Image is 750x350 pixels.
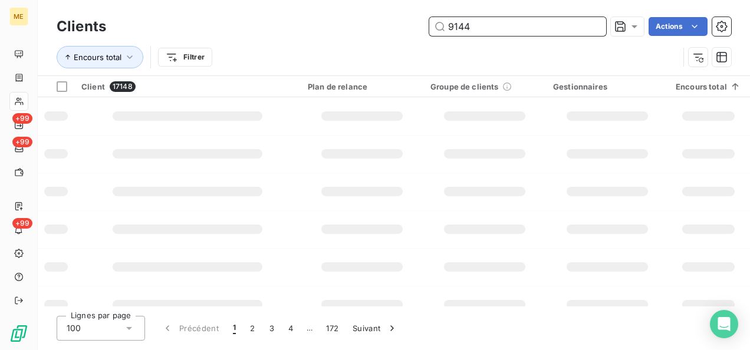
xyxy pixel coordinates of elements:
button: 172 [319,316,346,341]
button: 2 [243,316,262,341]
div: ME [9,7,28,26]
button: Suivant [346,316,405,341]
span: 100 [67,322,81,334]
a: +99 [9,139,28,158]
div: Open Intercom Messenger [710,310,738,338]
span: … [300,319,319,338]
button: 1 [226,316,243,341]
button: Encours total [57,46,143,68]
div: Gestionnaires [553,82,662,91]
span: +99 [12,137,32,147]
button: Actions [649,17,708,36]
button: 3 [262,316,281,341]
span: 17148 [110,81,136,92]
span: Client [81,82,105,91]
input: Rechercher [429,17,606,36]
button: Filtrer [158,48,212,67]
span: 1 [233,322,236,334]
span: +99 [12,113,32,124]
div: Encours total [676,82,741,91]
img: Logo LeanPay [9,324,28,343]
h3: Clients [57,16,106,37]
span: Groupe de clients [430,82,499,91]
span: +99 [12,218,32,229]
button: Précédent [154,316,226,341]
div: Plan de relance [308,82,416,91]
a: +99 [9,115,28,134]
button: 4 [281,316,300,341]
span: Encours total [74,52,121,62]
